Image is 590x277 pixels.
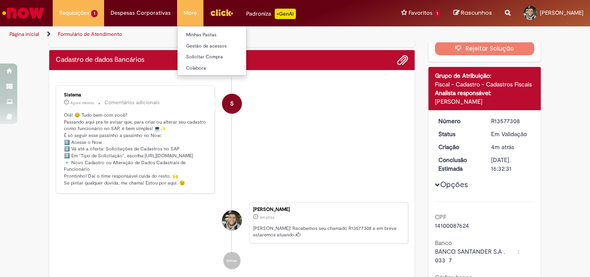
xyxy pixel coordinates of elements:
dt: Conclusão Estimada [432,156,485,173]
span: Requisições [59,9,89,17]
div: Igor Alves Andrade [222,210,242,230]
span: 4m atrás [260,215,274,220]
time: 29/09/2025 14:32:27 [491,143,514,151]
span: 14100087624 [435,222,469,229]
a: Formulário de Atendimento [58,31,122,38]
b: Banco [435,239,452,247]
img: click_logo_yellow_360x200.png [210,6,233,19]
div: Analista responsável: [435,89,535,97]
span: 4m atrás [491,143,514,151]
a: Página inicial [10,31,39,38]
span: Agora mesmo [70,100,94,105]
div: [PERSON_NAME] [253,207,403,212]
dt: Número [432,117,485,125]
p: [PERSON_NAME]! Recebemos seu chamado R13577308 e em breve estaremos atuando. [253,225,403,239]
button: Adicionar anexos [397,54,408,66]
a: Minhas Pastas [178,30,273,40]
span: 1 [434,10,441,17]
div: Sistema [64,92,208,98]
time: 29/09/2025 15:21:29 [70,100,94,105]
time: 29/09/2025 14:32:27 [260,215,274,220]
span: S [230,93,234,114]
a: Solicitar Compra [178,52,273,62]
dt: Status [432,130,485,138]
a: Rascunhos [454,9,492,17]
p: +GenAi [275,9,296,19]
span: BANCO SANTANDER S.A . : 033 7 [435,248,532,264]
button: Rejeitar Solução [435,41,535,55]
h2: Cadastro de dados Bancários Histórico de tíquete [56,56,144,64]
span: [PERSON_NAME] [540,9,584,16]
span: Rascunhos [461,9,492,17]
div: Grupo de Atribuição: [435,71,535,80]
div: Em Validação [491,130,531,138]
small: Comentários adicionais [105,99,160,106]
span: 1 [91,10,98,17]
div: 29/09/2025 14:32:27 [491,143,531,151]
div: [DATE] 16:32:31 [491,156,531,173]
ul: Trilhas de página [6,26,387,42]
li: Igor Alves Andrade [56,202,408,244]
dt: Criação [432,143,485,151]
ul: More [177,26,247,76]
p: Oiê! 😊 Tudo bem com você? Passando aqui pra te avisar que, para criar ou alterar seu cadastro com... [64,112,208,187]
div: [PERSON_NAME] [435,97,535,106]
div: System [222,94,242,114]
span: Favoritos [409,9,432,17]
b: CPF [435,213,446,221]
a: Colabora [178,64,273,73]
span: Despesas Corporativas [111,9,171,17]
div: R13577308 [491,117,531,125]
div: Padroniza [246,9,296,19]
img: ServiceNow [1,4,45,22]
span: More [184,9,197,17]
a: Gestão de acessos [178,41,273,51]
div: Fiscal - Cadastro - Cadastros Fiscais [435,80,535,89]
